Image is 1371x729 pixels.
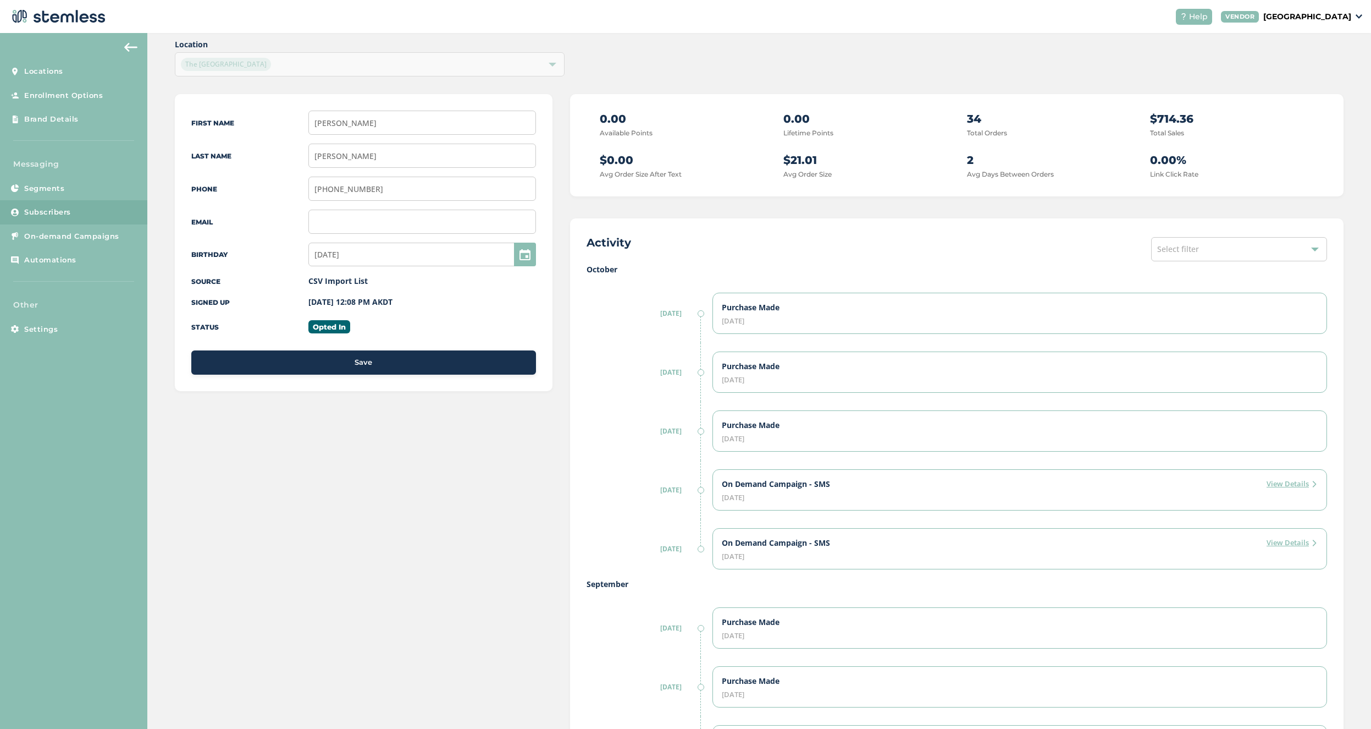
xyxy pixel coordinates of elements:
[191,298,230,306] label: Signed up
[308,320,350,333] label: Opted In
[722,361,780,372] label: Purchase Made
[1263,11,1351,23] p: [GEOGRAPHIC_DATA]
[967,129,1007,137] label: Total Orders
[1311,540,1318,546] img: icon-arrow-right-e68ea530.svg
[722,538,830,549] label: On Demand Campaign - SMS
[1150,111,1314,127] p: $714.36
[722,302,780,313] label: Purchase Made
[175,39,565,50] label: Location
[722,691,1318,698] div: [DATE]
[24,114,79,125] span: Brand Details
[587,426,699,436] label: [DATE]
[191,277,220,286] label: Source
[191,119,234,127] label: First Name
[308,243,536,266] input: MM/DD/YYYY
[355,357,372,368] span: Save
[1150,129,1184,137] label: Total Sales
[1267,538,1318,549] label: View Details
[722,479,830,490] label: On Demand Campaign - SMS
[24,255,76,266] span: Automations
[587,485,699,495] label: [DATE]
[1150,152,1314,168] p: 0.00%
[587,682,699,692] label: [DATE]
[587,368,699,377] label: [DATE]
[191,323,219,331] label: Status
[1267,479,1318,490] label: View Details
[722,676,780,687] label: Purchase Made
[783,111,947,127] p: 0.00
[722,420,780,431] label: Purchase Made
[24,231,119,242] span: On-demand Campaigns
[24,207,71,218] span: Subscribers
[600,152,764,168] p: $0.00
[1180,13,1187,20] img: icon-help-white-03924b79.svg
[587,578,1327,590] label: September
[191,350,536,375] button: Save
[783,170,832,178] label: Avg Order Size
[967,152,1131,168] p: 2
[1356,14,1362,19] img: icon_down-arrow-small-66adaf34.svg
[783,152,947,168] p: $21.01
[600,170,682,178] label: Avg Order Size After Text
[9,6,106,28] img: logo-dark-0685b13c.svg
[308,276,368,286] label: CSV Import List
[587,309,699,319] label: [DATE]
[722,435,1318,442] div: [DATE]
[24,90,103,101] span: Enrollment Options
[600,111,764,127] p: 0.00
[191,218,213,226] label: Email
[722,632,1318,639] div: [DATE]
[722,553,1318,560] div: [DATE]
[722,617,780,628] label: Purchase Made
[967,170,1054,178] label: Avg Days Between Orders
[722,376,1318,383] div: [DATE]
[600,129,653,137] label: Available Points
[308,297,392,307] label: [DATE] 12:08 PM AKDT
[124,43,137,52] img: icon-arrow-back-accent-c549486e.svg
[1157,244,1199,254] span: Select filter
[24,324,58,335] span: Settings
[587,544,699,554] label: [DATE]
[191,250,228,259] label: Birthday
[1150,170,1198,178] label: Link Click Rate
[191,152,231,160] label: Last Name
[1221,11,1259,23] div: VENDOR
[191,185,217,193] label: Phone
[722,317,1318,325] div: [DATE]
[1311,481,1318,487] img: icon-arrow-right-e68ea530.svg
[24,183,64,194] span: Segments
[24,66,63,77] span: Locations
[783,129,833,137] label: Lifetime Points
[967,111,1131,127] p: 34
[1189,11,1208,23] span: Help
[587,235,631,250] h2: Activity
[587,264,1327,275] label: October
[587,623,699,633] label: [DATE]
[1316,676,1371,729] iframe: Chat Widget
[722,494,1318,501] div: [DATE]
